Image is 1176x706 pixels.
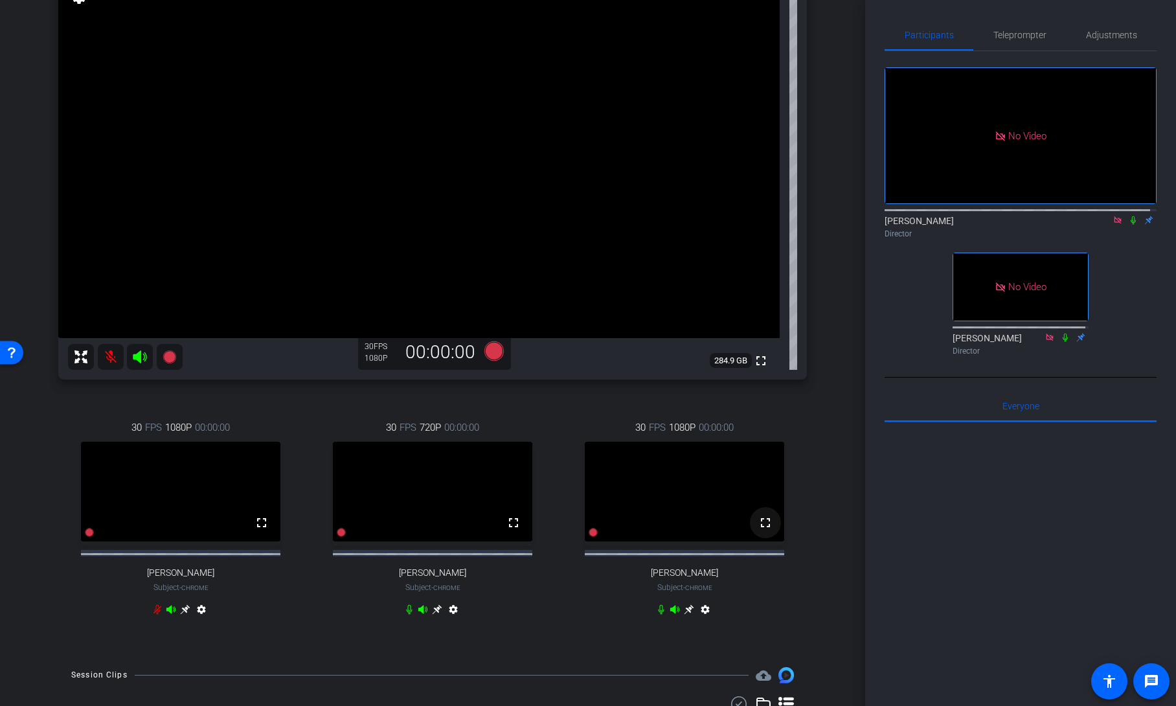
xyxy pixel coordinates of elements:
[669,420,695,435] span: 1080P
[165,420,192,435] span: 1080P
[953,332,1089,357] div: [PERSON_NAME]
[1102,674,1117,689] mat-icon: accessibility
[433,584,460,591] span: Chrome
[506,515,521,530] mat-icon: fullscreen
[405,582,460,593] span: Subject
[697,604,713,620] mat-icon: settings
[699,420,734,435] span: 00:00:00
[885,214,1157,240] div: [PERSON_NAME]
[145,420,162,435] span: FPS
[147,567,214,578] span: [PERSON_NAME]
[1002,402,1039,411] span: Everyone
[181,584,209,591] span: Chrome
[756,667,771,683] span: Destinations for your clips
[400,420,416,435] span: FPS
[254,515,269,530] mat-icon: fullscreen
[1086,30,1137,40] span: Adjustments
[685,584,712,591] span: Chrome
[386,420,396,435] span: 30
[683,583,685,592] span: -
[758,515,773,530] mat-icon: fullscreen
[194,604,209,620] mat-icon: settings
[71,668,128,681] div: Session Clips
[649,420,666,435] span: FPS
[397,341,484,363] div: 00:00:00
[365,341,397,352] div: 30
[885,228,1157,240] div: Director
[753,353,769,369] mat-icon: fullscreen
[710,353,752,369] span: 284.9 GB
[635,420,646,435] span: 30
[778,667,794,683] img: Session clips
[1144,674,1159,689] mat-icon: message
[905,30,954,40] span: Participants
[446,604,461,620] mat-icon: settings
[131,420,142,435] span: 30
[195,420,230,435] span: 00:00:00
[756,668,771,683] mat-icon: cloud_upload
[431,583,433,592] span: -
[1008,130,1046,141] span: No Video
[365,353,397,363] div: 1080P
[651,567,718,578] span: [PERSON_NAME]
[179,583,181,592] span: -
[444,420,479,435] span: 00:00:00
[374,342,387,351] span: FPS
[953,345,1089,357] div: Director
[657,582,712,593] span: Subject
[153,582,209,593] span: Subject
[399,567,466,578] span: [PERSON_NAME]
[1008,281,1046,293] span: No Video
[420,420,441,435] span: 720P
[993,30,1046,40] span: Teleprompter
